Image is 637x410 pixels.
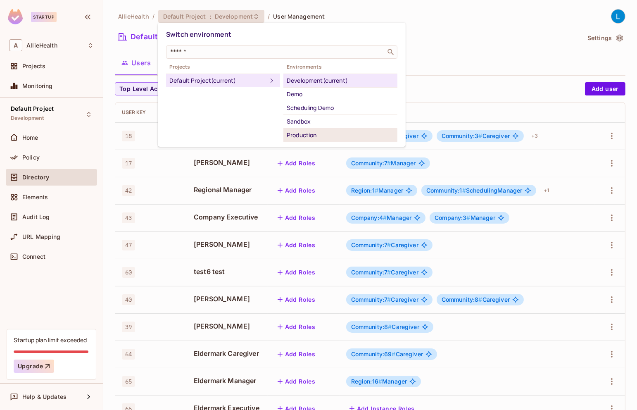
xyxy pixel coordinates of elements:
span: Switch environment [166,30,232,39]
span: Projects [166,64,280,70]
div: Development (current) [287,76,394,86]
div: Production [287,130,394,140]
div: Scheduling Demo [287,103,394,113]
div: Sandbox [287,117,394,126]
span: Environments [283,64,397,70]
div: Default Project (current) [169,76,267,86]
div: Demo [287,89,394,99]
